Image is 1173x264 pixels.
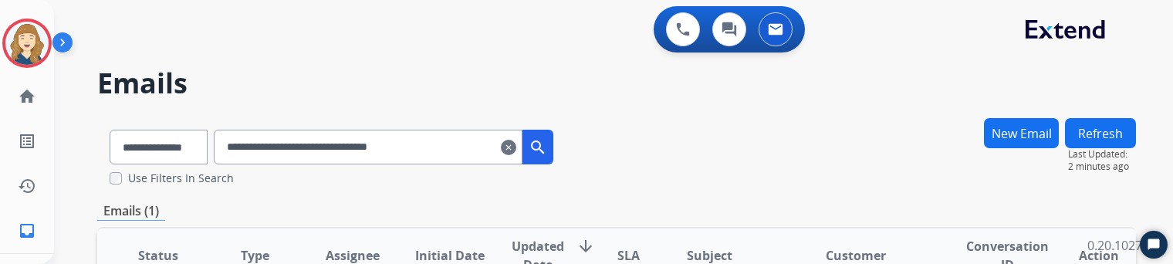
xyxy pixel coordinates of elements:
button: New Email [984,118,1059,148]
svg: Open Chat [1147,238,1161,252]
p: Emails (1) [97,201,165,221]
h2: Emails [97,68,1136,99]
label: Use Filters In Search [128,171,234,186]
mat-icon: home [18,87,36,106]
p: 0.20.1027RC [1087,236,1158,255]
span: 2 minutes ago [1068,161,1136,173]
mat-icon: list_alt [18,132,36,151]
button: Refresh [1065,118,1136,148]
img: avatar [5,22,49,65]
mat-icon: arrow_downward [576,237,595,256]
mat-icon: clear [501,138,516,157]
span: Last Updated: [1068,148,1136,161]
button: Start Chat [1140,231,1168,259]
mat-icon: search [529,138,547,157]
mat-icon: inbox [18,222,36,240]
mat-icon: history [18,177,36,195]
